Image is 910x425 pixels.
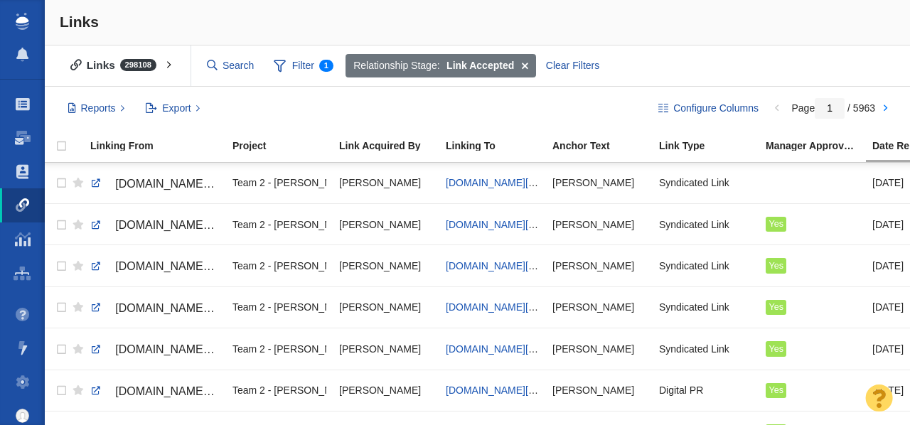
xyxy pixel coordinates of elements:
[115,302,235,314] span: [DOMAIN_NAME][URL]
[659,343,729,355] span: Syndicated Link
[659,176,729,189] span: Syndicated Link
[446,141,551,153] a: Linking To
[552,141,658,151] div: Anchor Text
[651,97,767,121] button: Configure Columns
[552,333,646,364] div: [PERSON_NAME]
[446,343,551,355] a: [DOMAIN_NAME][URL]
[339,141,444,153] a: Link Acquired By
[115,178,235,190] span: [DOMAIN_NAME][URL]
[446,141,551,151] div: Linking To
[90,213,220,237] a: [DOMAIN_NAME][URL]
[90,296,220,321] a: [DOMAIN_NAME][URL]
[90,254,220,279] a: [DOMAIN_NAME][URL]
[266,53,341,80] span: Filter
[653,163,759,204] td: Syndicated Link
[552,209,646,240] div: [PERSON_NAME]
[759,370,866,411] td: Yes
[333,245,439,286] td: Devin Boudreaux
[353,58,439,73] span: Relationship Stage:
[759,204,866,245] td: Yes
[552,375,646,406] div: [PERSON_NAME]
[769,302,783,312] span: Yes
[333,286,439,328] td: Devin Boudreaux
[339,343,421,355] span: [PERSON_NAME]
[90,141,231,151] div: Linking From
[339,384,421,397] span: [PERSON_NAME]
[653,245,759,286] td: Syndicated Link
[60,14,99,30] span: Links
[232,168,326,198] div: Team 2 - [PERSON_NAME] | [PERSON_NAME] | [PERSON_NAME]\[PERSON_NAME]\[PERSON_NAME] - Digital PR -...
[659,141,764,153] a: Link Type
[339,141,444,151] div: Link Acquired By
[339,176,421,189] span: [PERSON_NAME]
[766,141,871,151] div: Manager Approved Link?
[339,301,421,313] span: [PERSON_NAME]
[673,101,759,116] span: Configure Columns
[333,204,439,245] td: Devin Boudreaux
[319,60,333,72] span: 1
[759,286,866,328] td: Yes
[115,219,235,231] span: [DOMAIN_NAME][URL]
[537,54,607,78] div: Clear Filters
[653,370,759,411] td: Digital PR
[769,344,783,354] span: Yes
[769,261,783,271] span: Yes
[81,101,116,116] span: Reports
[552,250,646,281] div: [PERSON_NAME]
[552,292,646,323] div: [PERSON_NAME]
[552,141,658,153] a: Anchor Text
[333,163,439,204] td: Devin Boudreaux
[446,177,551,188] a: [DOMAIN_NAME][URL]
[232,141,338,151] div: Project
[446,58,514,73] strong: Link Accepted
[201,53,261,78] input: Search
[759,328,866,370] td: Yes
[333,328,439,370] td: Devin Boudreaux
[653,204,759,245] td: Syndicated Link
[766,141,871,153] a: Manager Approved Link?
[552,168,646,198] div: [PERSON_NAME]
[659,218,729,231] span: Syndicated Link
[333,370,439,411] td: Devin Boudreaux
[446,260,551,271] a: [DOMAIN_NAME][URL]
[659,259,729,272] span: Syndicated Link
[115,260,235,272] span: [DOMAIN_NAME][URL]
[659,141,764,151] div: Link Type
[446,384,551,396] a: [DOMAIN_NAME][URL]
[138,97,208,121] button: Export
[232,333,326,364] div: Team 2 - [PERSON_NAME] | [PERSON_NAME] | [PERSON_NAME]\[PERSON_NAME]\[PERSON_NAME] - Digital PR -...
[16,13,28,30] img: buzzstream_logo_iconsimple.png
[653,328,759,370] td: Syndicated Link
[659,301,729,313] span: Syndicated Link
[90,172,220,196] a: [DOMAIN_NAME][URL]
[232,209,326,240] div: Team 2 - [PERSON_NAME] | [PERSON_NAME] | [PERSON_NAME]\[PERSON_NAME]\[PERSON_NAME] - Digital PR -...
[446,219,551,230] a: [DOMAIN_NAME][URL]
[339,218,421,231] span: [PERSON_NAME]
[446,301,551,313] a: [DOMAIN_NAME][URL]
[60,97,133,121] button: Reports
[232,292,326,323] div: Team 2 - [PERSON_NAME] | [PERSON_NAME] | [PERSON_NAME]\[PERSON_NAME]\[PERSON_NAME] - Digital PR -...
[653,286,759,328] td: Syndicated Link
[759,245,866,286] td: Yes
[232,250,326,281] div: Team 2 - [PERSON_NAME] | [PERSON_NAME] | [PERSON_NAME]\[PERSON_NAME]\[PERSON_NAME] - Digital PR -...
[90,338,220,362] a: [DOMAIN_NAME][URL]
[232,375,326,406] div: Team 2 - [PERSON_NAME] | [PERSON_NAME] | [PERSON_NAME]\[PERSON_NAME]\[PERSON_NAME] - Digital PR -...
[162,101,191,116] span: Export
[659,384,703,397] span: Digital PR
[90,380,220,404] a: [DOMAIN_NAME][URL]
[16,409,30,423] img: default_avatar.png
[339,259,421,272] span: [PERSON_NAME]
[791,102,875,114] span: Page / 5963
[115,343,235,355] span: [DOMAIN_NAME][URL]
[115,385,235,397] span: [DOMAIN_NAME][URL]
[90,141,231,153] a: Linking From
[769,219,783,229] span: Yes
[769,385,783,395] span: Yes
